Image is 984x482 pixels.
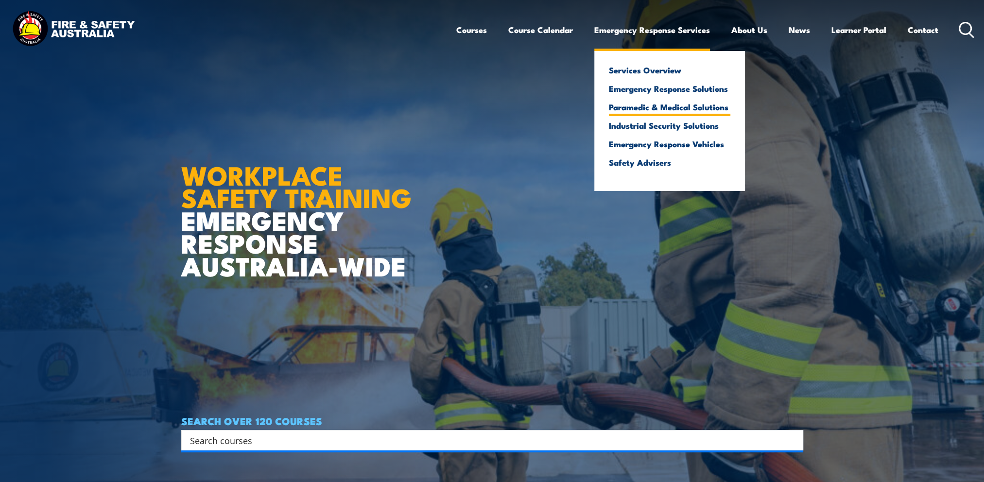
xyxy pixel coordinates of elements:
[731,17,767,43] a: About Us
[181,139,419,277] h1: EMERGENCY RESPONSE AUSTRALIA-WIDE
[609,158,730,167] a: Safety Advisers
[594,17,710,43] a: Emergency Response Services
[181,154,412,217] strong: WORKPLACE SAFETY TRAINING
[609,84,730,93] a: Emergency Response Solutions
[789,17,810,43] a: News
[786,433,800,447] button: Search magnifier button
[609,121,730,130] a: Industrial Security Solutions
[831,17,886,43] a: Learner Portal
[508,17,573,43] a: Course Calendar
[609,139,730,148] a: Emergency Response Vehicles
[609,66,730,74] a: Services Overview
[181,415,803,426] h4: SEARCH OVER 120 COURSES
[192,433,784,447] form: Search form
[908,17,938,43] a: Contact
[190,433,782,448] input: Search input
[609,103,730,111] a: Paramedic & Medical Solutions
[456,17,487,43] a: Courses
